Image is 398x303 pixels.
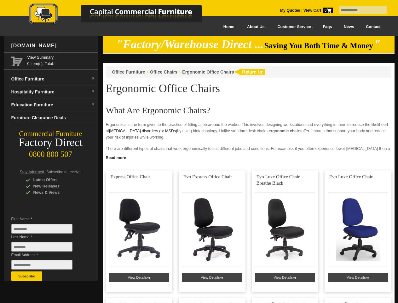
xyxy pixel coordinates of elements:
span: Subscribe to receive: [46,170,82,174]
a: Click to read more [103,153,395,161]
a: Office Furniture [112,69,145,74]
a: [MEDICAL_DATA] disorders (or MSDs) [109,129,177,133]
div: Commercial Furniture [4,129,98,138]
div: [DOMAIN_NAME] [9,36,98,55]
a: View Cart0 [302,8,333,13]
input: First Name * [11,224,72,234]
div: Latest Offers [26,177,85,183]
a: Faqs [317,20,338,34]
em: " [374,38,381,51]
input: Email Address * [11,260,72,270]
a: About Us [240,20,270,34]
span: 0 [323,8,333,13]
div: News & Views [26,189,85,196]
a: View Summary [27,54,95,61]
button: Subscribe [11,271,42,281]
h2: What Are Ergonomic Chairs? [106,106,391,115]
span: First Name * [11,216,82,222]
strong: ergonomic chairs [268,129,301,133]
img: dropdown [91,77,95,80]
div: Factory Direct [4,138,98,147]
strong: View Cart [303,8,333,13]
a: Education Furnituredropdown [9,98,98,111]
span: Last Name * [11,234,82,240]
span: Stay Informed [20,170,44,174]
p: Ergonomics is the term given to the practice of fitting a job around the worker. This involves de... [106,122,391,140]
span: Saving You Both Time & Money [264,41,373,50]
p: There are different types of chairs that work ergonomically to suit different jobs and conditions... [106,146,391,158]
li: › [147,69,148,75]
div: 0800 800 507 [4,147,98,159]
a: My Quotes [280,8,300,13]
em: "Factory/Warehouse Direct ... [116,38,263,51]
span: Email Address * [11,252,82,258]
a: Office Furnituredropdown [9,73,98,86]
img: dropdown [91,103,95,106]
a: Contact [360,20,386,34]
div: New Releases [26,183,85,189]
a: Furniture Clearance Deals [9,111,98,124]
img: Capital Commercial Furniture Logo [12,3,232,26]
a: Ergonomic Office Chairs [182,69,234,74]
span: 0 item(s), Total: [27,54,95,66]
h1: Ergonomic Office Chairs [106,82,391,94]
a: Hospitality Furnituredropdown [9,86,98,98]
a: Capital Commercial Furniture Logo [12,3,232,28]
li: › [179,69,181,75]
img: dropdown [91,90,95,93]
img: return to [234,69,265,75]
input: Last Name * [11,242,72,252]
a: Customer Service [270,20,317,34]
a: Office Chairs [150,69,177,74]
a: News [338,20,360,34]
